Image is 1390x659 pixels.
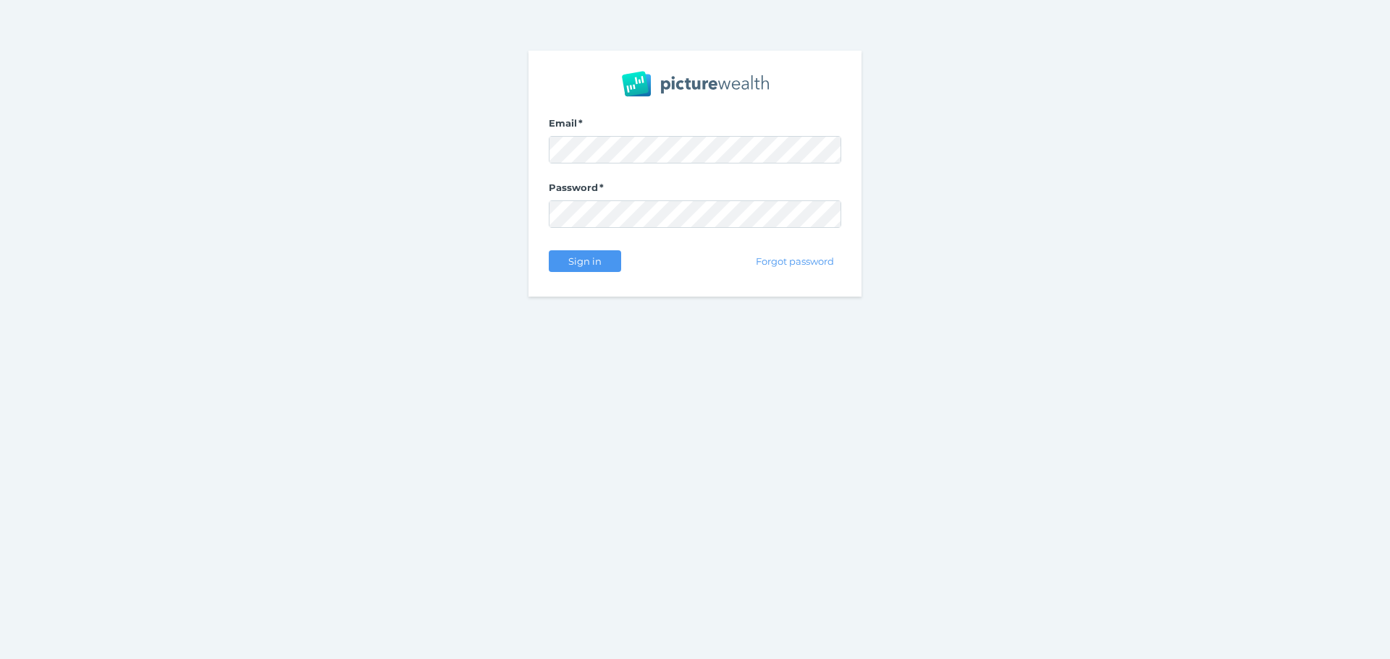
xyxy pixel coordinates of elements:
label: Email [549,117,841,136]
label: Password [549,182,841,200]
button: Sign in [549,250,621,272]
img: PW [622,71,769,97]
button: Forgot password [749,250,841,272]
span: Sign in [562,255,607,267]
span: Forgot password [750,255,841,267]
